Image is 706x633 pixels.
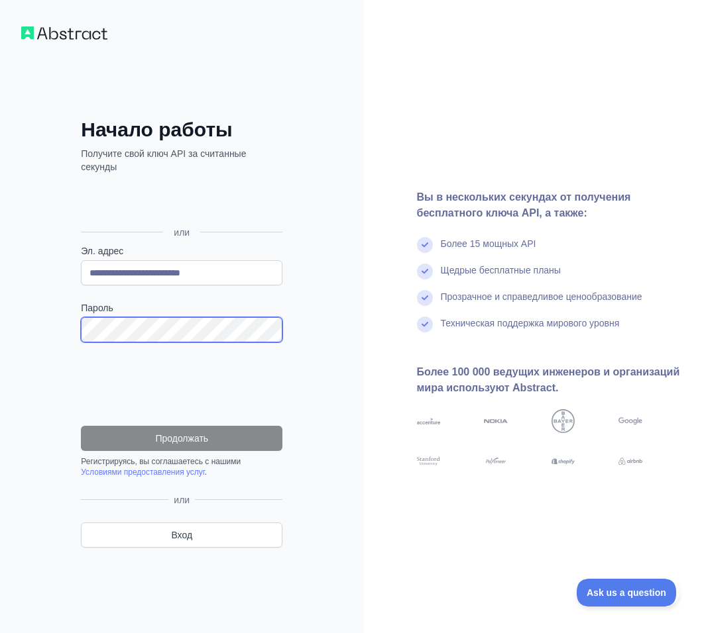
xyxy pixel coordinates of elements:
ya-tr-span: Более 15 мощных API [441,238,536,249]
ya-tr-span: Эл. адрес [81,246,123,256]
img: Shopify [552,456,575,467]
img: платежный агент [484,456,508,467]
ya-tr-span: Вы в нескольких секундах от получения бесплатного ключа API, а также: [417,191,631,219]
ya-tr-span: Получите свой ключ API за считанные секунды [81,148,246,172]
ya-tr-span: Щедрые бесплатные планы [441,265,561,275]
ya-tr-span: . [205,467,207,477]
iframe: Кнопка «Войти с помощью аккаунта Google» [74,188,286,217]
ya-tr-span: Вход [171,528,192,542]
img: акцентировать [417,409,441,433]
iframe: Переключить Службу Поддержки Клиентов [577,579,679,607]
ya-tr-span: Прозрачное и справедливое ценообразование [441,291,642,302]
ya-tr-span: Продолжать [155,432,208,445]
ya-tr-span: Начало работы [81,119,232,140]
img: отметьте галочкой [417,290,433,306]
img: nokia [484,409,508,433]
span: или [168,493,195,507]
img: отметьте галочкой [417,237,433,253]
a: Вход [81,522,282,548]
ya-tr-span: Техническая поддержка мирового уровня [441,318,620,328]
ya-tr-span: Регистрируясь, вы соглашаетесь с нашими [81,457,241,466]
ya-tr-span: Более 100 000 ведущих инженеров и организаций мира используют Abstract. [417,366,680,393]
img: отметьте галочкой [417,316,433,332]
img: байер [552,409,575,433]
button: Продолжать [81,426,282,451]
img: Google [618,409,642,433]
img: стэнфордский университет [417,456,441,467]
img: Рабочий процесс [21,26,107,40]
a: Условиями предоставления услуг [81,467,205,477]
img: airbnb [618,456,642,467]
img: отметьте галочкой [417,264,433,279]
ya-tr-span: Пароль [81,303,113,313]
iframe: Рекапча [81,358,282,410]
ya-tr-span: или [174,227,190,238]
